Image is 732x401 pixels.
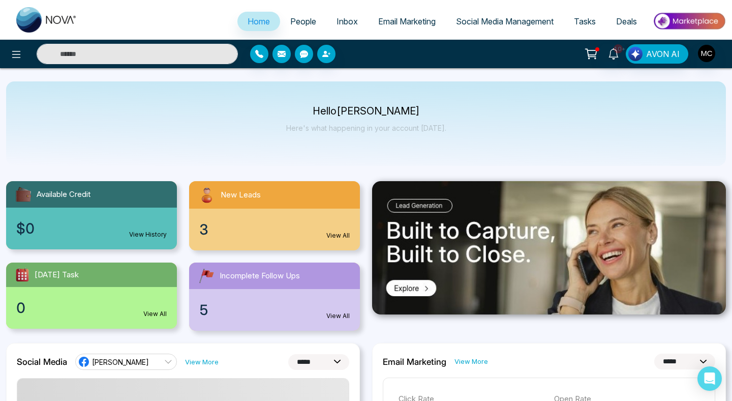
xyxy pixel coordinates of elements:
img: todayTask.svg [14,267,30,283]
span: Inbox [337,16,358,26]
span: [DATE] Task [35,269,79,281]
span: 10+ [614,44,623,53]
span: Deals [616,16,637,26]
span: 3 [199,219,208,240]
a: View History [129,230,167,239]
span: Home [248,16,270,26]
span: [PERSON_NAME] [92,357,149,367]
img: followUps.svg [197,267,216,285]
p: Hello [PERSON_NAME] [286,107,446,116]
a: Social Media Management [446,12,564,31]
img: User Avatar [698,45,715,62]
img: availableCredit.svg [14,185,33,204]
span: Tasks [574,16,596,26]
img: Nova CRM Logo [16,7,77,33]
a: Incomplete Follow Ups5View All [183,263,366,331]
a: View More [185,357,219,367]
span: Social Media Management [456,16,554,26]
img: newLeads.svg [197,185,217,205]
a: Tasks [564,12,606,31]
a: New Leads3View All [183,181,366,250]
span: New Leads [221,189,261,201]
img: Market-place.gif [652,10,726,33]
img: . [372,181,726,314]
a: Deals [606,12,647,31]
a: View All [326,231,350,240]
span: 0 [16,297,25,319]
p: Here's what happening in your account [DATE]. [286,124,446,132]
button: AVON AI [626,44,688,64]
a: 10+ [601,44,626,62]
a: View More [454,357,488,366]
img: Lead Flow [628,47,643,61]
span: Available Credit [37,189,90,200]
a: People [280,12,326,31]
span: Email Marketing [378,16,436,26]
div: Open Intercom Messenger [697,366,722,391]
a: Home [237,12,280,31]
h2: Email Marketing [383,357,446,367]
span: AVON AI [646,48,680,60]
span: 5 [199,299,208,321]
a: View All [326,311,350,321]
a: View All [143,309,167,319]
a: Email Marketing [368,12,446,31]
h2: Social Media [17,357,67,367]
span: People [290,16,316,26]
span: Incomplete Follow Ups [220,270,300,282]
a: Inbox [326,12,368,31]
span: $0 [16,218,35,239]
